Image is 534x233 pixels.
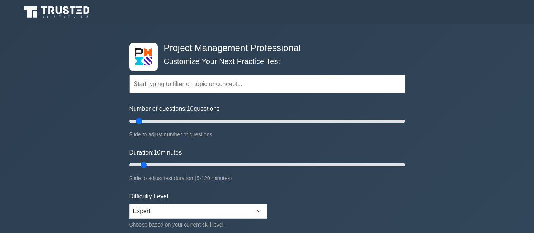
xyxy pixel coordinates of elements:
[129,148,182,157] label: Duration: minutes
[187,105,194,112] span: 10
[129,75,405,93] input: Start typing to filter on topic or concept...
[129,174,405,183] div: Slide to adjust test duration (5-120 minutes)
[154,149,160,156] span: 10
[129,104,220,113] label: Number of questions: questions
[129,192,168,201] label: Difficulty Level
[161,43,368,54] h4: Project Management Professional
[129,220,267,229] div: Choose based on your current skill level
[129,130,405,139] div: Slide to adjust number of questions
